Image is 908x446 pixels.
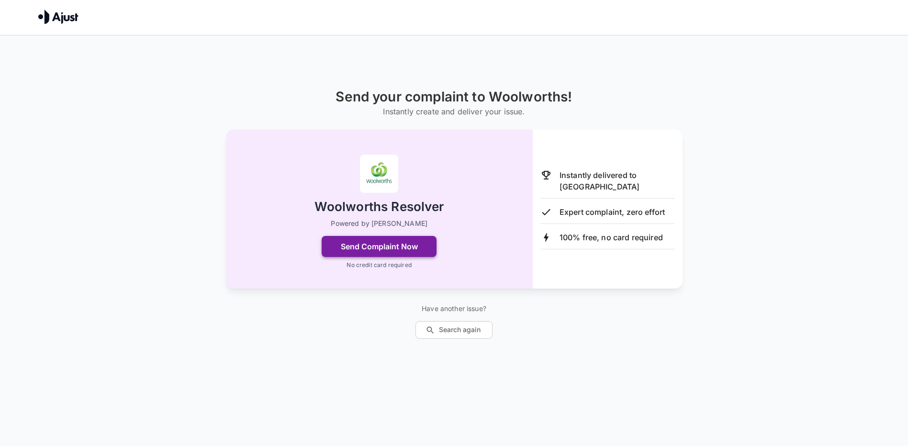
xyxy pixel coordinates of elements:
h6: Instantly create and deliver your issue. [336,105,572,118]
p: 100% free, no card required [560,232,663,243]
p: Expert complaint, zero effort [560,206,665,218]
p: Powered by [PERSON_NAME] [331,219,427,228]
p: Instantly delivered to [GEOGRAPHIC_DATA] [560,169,675,192]
p: Have another issue? [415,304,493,313]
p: No credit card required [347,261,411,269]
button: Search again [415,321,493,339]
img: Woolworths [360,155,398,193]
button: Send Complaint Now [322,236,437,257]
h2: Woolworths Resolver [314,199,444,215]
img: Ajust [38,10,78,24]
h1: Send your complaint to Woolworths! [336,89,572,105]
